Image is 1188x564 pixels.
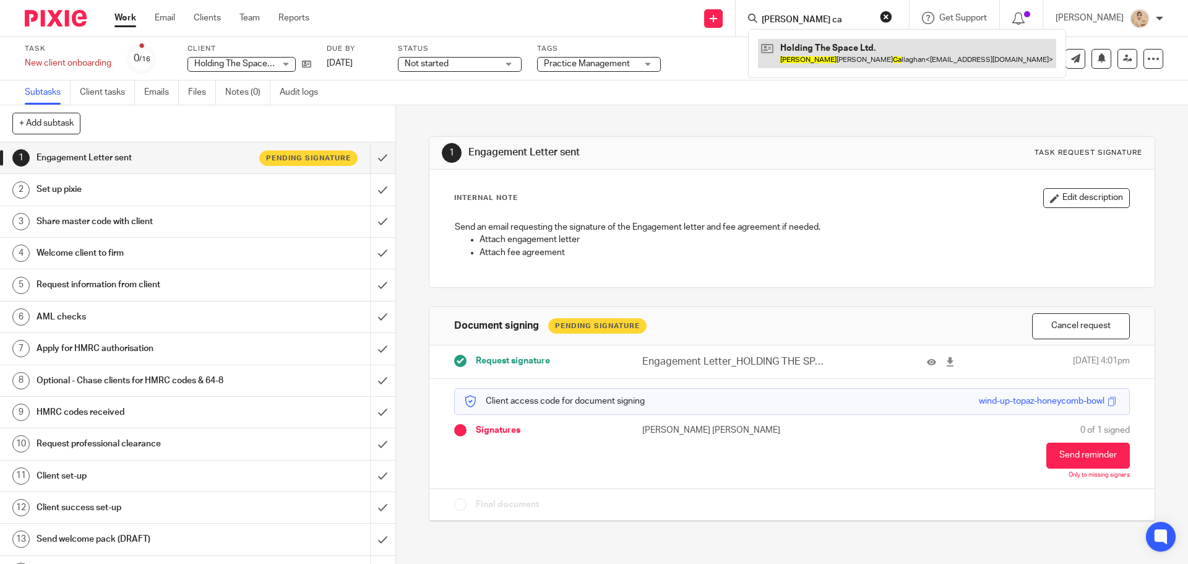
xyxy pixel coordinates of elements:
[37,149,251,167] h1: Engagement Letter sent
[642,355,829,369] p: Engagement Letter_HOLDING THE SPACE LTD..docx.pdf
[155,12,175,24] a: Email
[1080,424,1130,436] span: 0 of 1 signed
[642,424,792,436] p: [PERSON_NAME] [PERSON_NAME]
[37,275,251,294] h1: Request information from client
[80,80,135,105] a: Client tasks
[12,404,30,421] div: 9
[37,212,251,231] h1: Share master code with client
[12,149,30,167] div: 1
[476,424,520,436] span: Signatures
[537,44,661,54] label: Tags
[480,246,1129,259] p: Attach fee agreement
[37,339,251,358] h1: Apply for HMRC authorisation
[25,44,111,54] label: Task
[194,12,221,24] a: Clients
[37,435,251,453] h1: Request professional clearance
[280,80,327,105] a: Audit logs
[25,57,111,69] div: New client onboarding
[979,395,1104,407] div: wind-up-topaz-honeycomb-bowl
[480,233,1129,246] p: Attach engagement letter
[12,435,30,453] div: 10
[476,498,539,511] span: Final document
[442,143,462,163] div: 1
[139,56,150,63] small: /16
[188,80,216,105] a: Files
[37,498,251,517] h1: Client success set-up
[239,12,260,24] a: Team
[37,530,251,549] h1: Send welcome pack (DRAFT)
[468,146,819,159] h1: Engagement Letter sent
[37,467,251,485] h1: Client set-up
[37,244,251,262] h1: Welcome client to firm
[37,180,251,199] h1: Set up pixie
[1046,443,1130,469] button: Send reminder
[454,319,539,332] h1: Document signing
[37,371,251,390] h1: Optional - Chase clients for HMRC codes & 64-8
[405,59,449,68] span: Not started
[548,318,647,334] div: Pending Signature
[37,403,251,422] h1: HMRC codes received
[266,153,351,163] span: Pending signature
[12,181,30,199] div: 2
[225,80,270,105] a: Notes (0)
[25,10,87,27] img: Pixie
[1073,355,1130,369] span: [DATE] 4:01pm
[544,59,630,68] span: Practice Management
[1069,472,1130,479] p: Only to missing signers
[134,51,150,66] div: 0
[464,395,645,407] p: Client access code for document signing
[327,59,353,67] span: [DATE]
[1032,313,1130,340] button: Cancel request
[12,467,30,485] div: 11
[114,12,136,24] a: Work
[12,308,30,326] div: 6
[12,277,30,294] div: 5
[880,11,892,23] button: Clear
[194,59,284,68] span: Holding The Space Ltd.
[187,44,311,54] label: Client
[12,372,30,389] div: 8
[12,213,30,230] div: 3
[939,14,987,22] span: Get Support
[454,193,518,203] p: Internal Note
[1043,188,1130,208] button: Edit description
[1035,148,1142,158] div: Task request signature
[760,15,872,26] input: Search
[455,221,1129,233] p: Send an email requesting the signature of the Engagement letter and fee agreement if needed.
[12,531,30,548] div: 13
[398,44,522,54] label: Status
[25,80,71,105] a: Subtasks
[12,245,30,262] div: 4
[327,44,382,54] label: Due by
[12,499,30,516] div: 12
[12,340,30,357] div: 7
[278,12,309,24] a: Reports
[476,355,550,367] span: Request signature
[144,80,179,105] a: Emails
[1130,9,1150,28] img: DSC06218%20-%20Copy.JPG
[12,113,80,134] button: + Add subtask
[1056,12,1124,24] p: [PERSON_NAME]
[37,308,251,326] h1: AML checks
